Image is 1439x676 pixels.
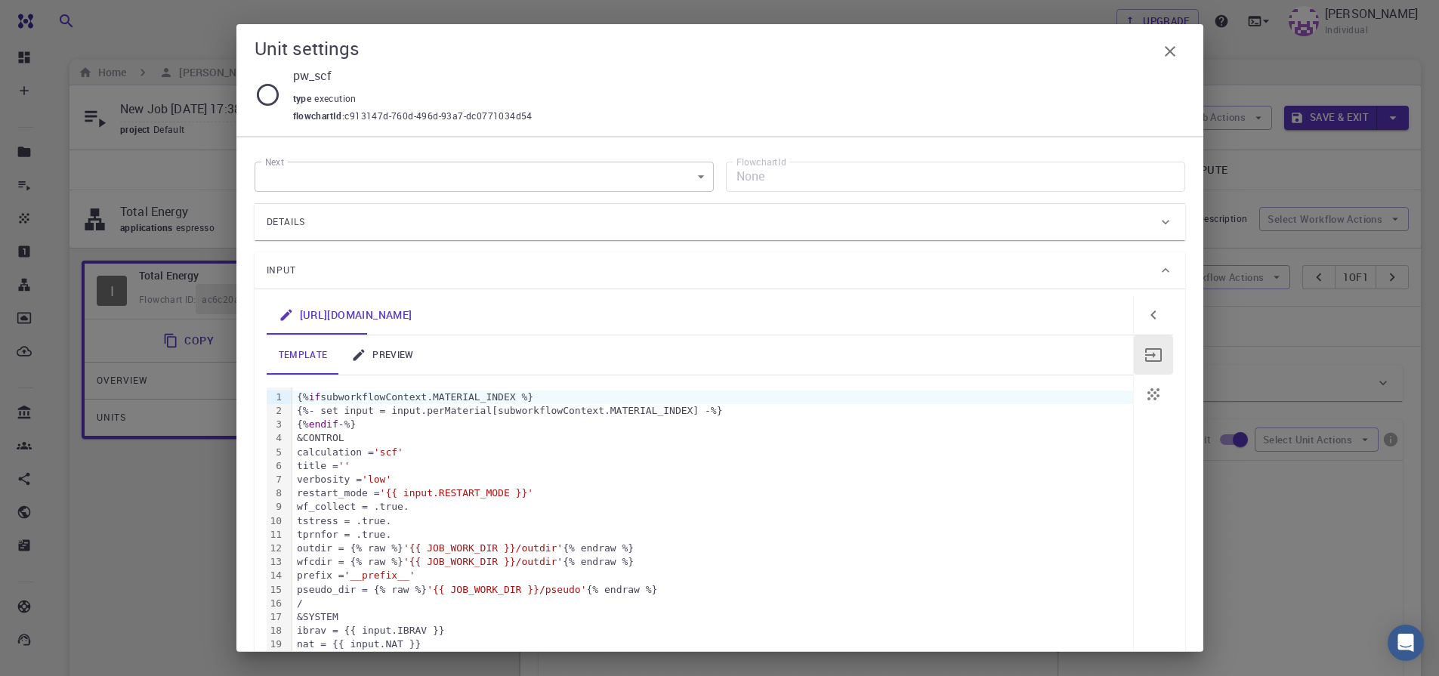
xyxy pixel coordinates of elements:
[267,390,285,404] div: 1
[362,474,391,485] span: 'low'
[30,11,85,24] span: Support
[267,473,285,486] div: 7
[267,624,285,637] div: 18
[267,597,285,610] div: 16
[267,610,285,624] div: 17
[344,109,532,124] span: c913147d-760d-496d-93a7-dc0771034d54
[292,486,1133,500] div: restart_mode =
[338,460,350,471] span: ''
[267,569,285,582] div: 14
[292,459,1133,473] div: title =
[265,156,284,168] label: Next
[293,66,1173,85] p: pw_scf
[267,335,340,375] a: template
[267,555,285,569] div: 13
[293,109,345,124] span: flowchartId :
[292,569,1133,582] div: prefix =
[403,556,563,567] span: '{{ JOB_WORK_DIR }}/outdir'
[267,446,285,459] div: 5
[292,500,1133,514] div: wf_collect = .true.
[427,584,586,595] span: '{{ JOB_WORK_DIR }}/pseudo'
[293,92,315,104] span: type
[292,583,1133,597] div: pseudo_dir = {% raw %} {% endraw %}
[267,500,285,514] div: 9
[267,542,285,555] div: 12
[255,252,1185,289] div: Input
[309,391,321,403] span: if
[267,514,285,528] div: 10
[292,473,1133,486] div: verbosity =
[292,431,1133,445] div: &CONTROL
[255,204,1185,240] div: Details
[292,446,1133,459] div: calculation =
[267,210,306,234] span: Details
[292,597,1133,610] div: /
[736,156,786,168] label: FlowchartId
[403,542,563,554] span: '{{ JOB_WORK_DIR }}/outdir'
[314,92,363,104] span: execution
[292,610,1133,624] div: &SYSTEM
[292,528,1133,542] div: tprnfor = .true.
[267,486,285,500] div: 8
[267,637,285,651] div: 19
[292,418,1133,431] div: {% -%}
[344,570,415,581] span: '__prefix__'
[309,418,338,430] span: endif
[267,418,285,431] div: 3
[267,295,425,335] a: Double-click to edit
[292,637,1133,651] div: nat = {{ input.NAT }}
[292,542,1133,555] div: outdir = {% raw %} {% endraw %}
[292,555,1133,569] div: wfcdir = {% raw %} {% endraw %}
[292,514,1133,528] div: tstress = .true.
[374,446,403,458] span: 'scf'
[267,583,285,597] div: 15
[267,258,297,282] span: Input
[267,431,285,445] div: 4
[1388,625,1424,661] div: Open Intercom Messenger
[339,335,425,375] a: preview
[267,404,285,418] div: 2
[292,404,1133,418] div: {%- set input = input.perMaterial[subworkflowContext.MATERIAL_INDEX] -%}
[380,487,534,499] span: '{{ input.RESTART_MODE }}'
[292,390,1133,404] div: {% subworkflowContext.MATERIAL_INDEX %}
[292,624,1133,637] div: ibrav = {{ input.IBRAV }}
[267,528,285,542] div: 11
[267,459,285,473] div: 6
[255,36,360,60] h5: Unit settings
